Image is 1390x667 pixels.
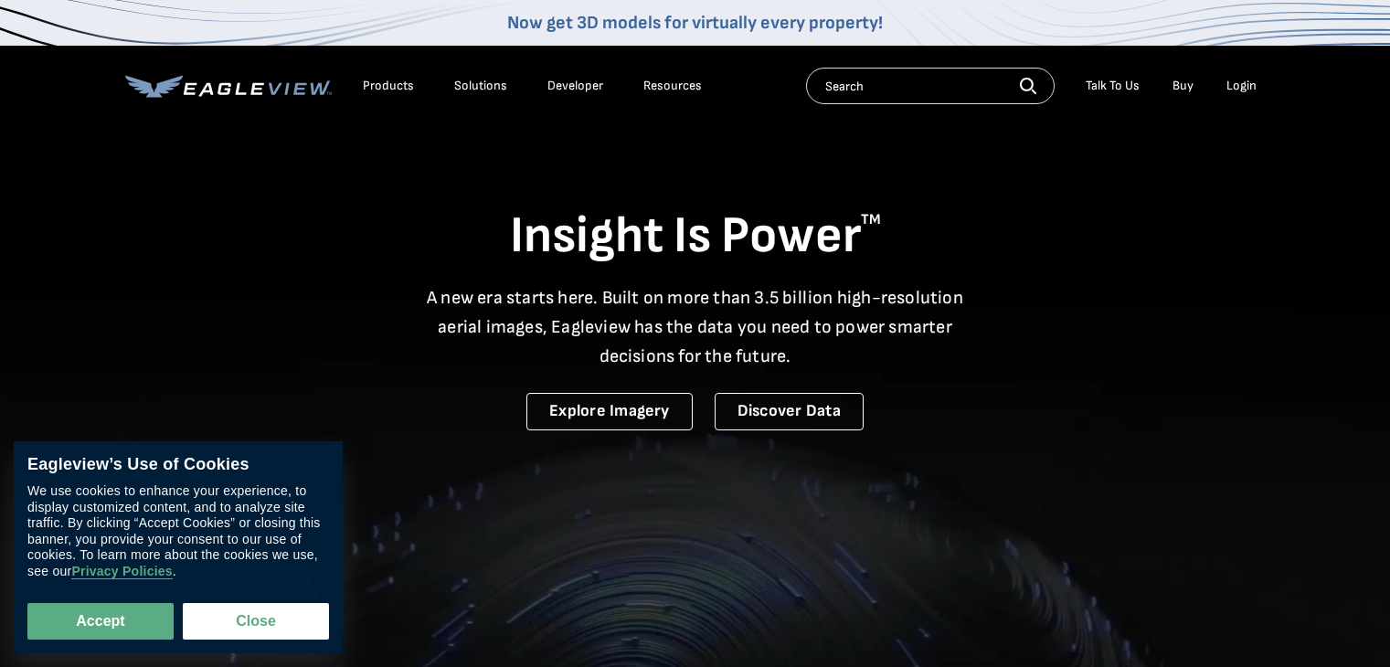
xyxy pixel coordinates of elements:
[1086,78,1140,94] div: Talk To Us
[27,455,329,475] div: Eagleview’s Use of Cookies
[183,603,329,640] button: Close
[643,78,702,94] div: Resources
[27,484,329,580] div: We use cookies to enhance your experience, to display customized content, and to analyze site tra...
[507,12,883,34] a: Now get 3D models for virtually every property!
[363,78,414,94] div: Products
[27,603,174,640] button: Accept
[861,211,881,228] sup: TM
[1172,78,1194,94] a: Buy
[1226,78,1257,94] div: Login
[526,393,693,430] a: Explore Imagery
[71,565,172,580] a: Privacy Policies
[806,68,1055,104] input: Search
[715,393,864,430] a: Discover Data
[125,205,1266,269] h1: Insight Is Power
[416,283,975,371] p: A new era starts here. Built on more than 3.5 billion high-resolution aerial images, Eagleview ha...
[454,78,507,94] div: Solutions
[547,78,603,94] a: Developer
